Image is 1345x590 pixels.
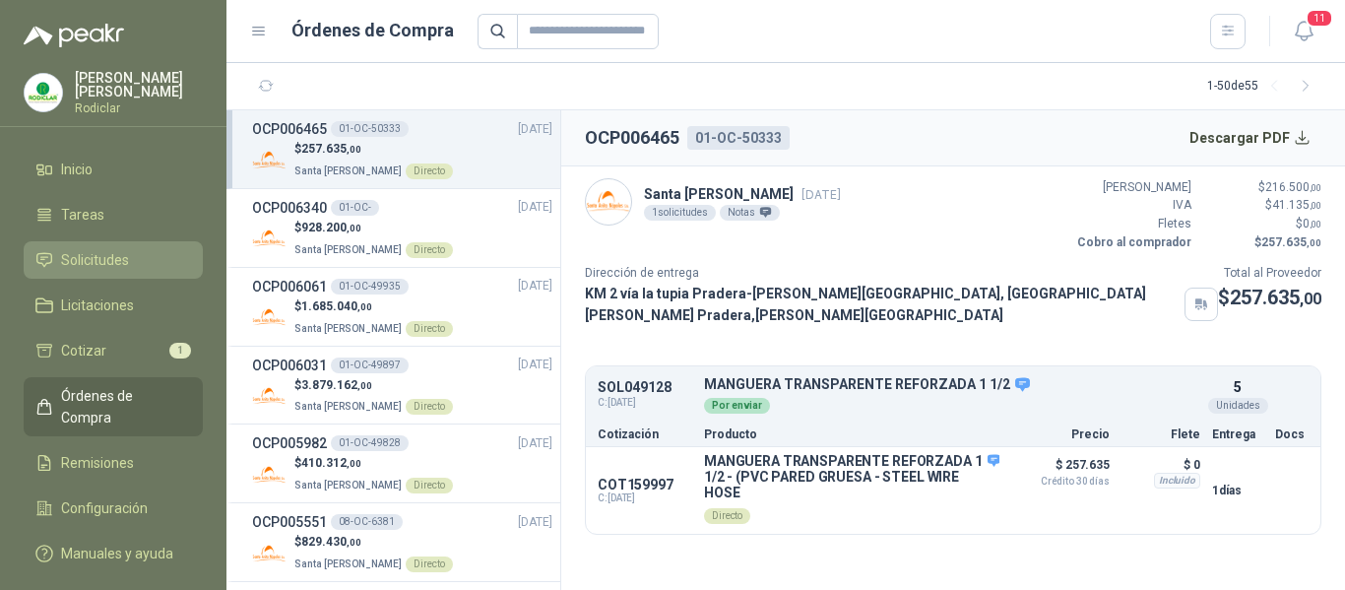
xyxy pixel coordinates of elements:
[61,497,148,519] span: Configuración
[169,343,191,359] span: 1
[1212,479,1263,502] p: 1 días
[61,249,129,271] span: Solicitudes
[252,355,327,376] h3: OCP006031
[294,165,402,176] span: Santa [PERSON_NAME]
[1203,215,1321,233] p: $
[252,378,287,413] img: Company Logo
[294,533,453,552] p: $
[301,142,361,156] span: 257.635
[1203,233,1321,252] p: $
[24,24,124,47] img: Logo peakr
[252,276,552,338] a: OCP00606101-OC-49935[DATE] Company Logo$1.685.040,00Santa [PERSON_NAME]Directo
[61,159,93,180] span: Inicio
[801,187,841,202] span: [DATE]
[252,511,327,533] h3: OCP005551
[61,295,134,316] span: Licitaciones
[301,299,372,313] span: 1.685.040
[585,264,1218,283] p: Dirección de entrega
[1218,283,1321,313] p: $
[331,514,403,530] div: 08-OC-6381
[252,197,327,219] h3: OCP006340
[301,535,361,549] span: 829.430
[1073,178,1191,197] p: [PERSON_NAME]
[1011,477,1110,487] span: Crédito 30 días
[1234,376,1242,398] p: 5
[1207,71,1321,102] div: 1 - 50 de 55
[585,283,1177,326] p: KM 2 vía la tupia Pradera-[PERSON_NAME][GEOGRAPHIC_DATA], [GEOGRAPHIC_DATA][PERSON_NAME] Pradera ...
[1275,428,1309,440] p: Docs
[518,120,552,139] span: [DATE]
[294,323,402,334] span: Santa [PERSON_NAME]
[252,432,552,494] a: OCP00598201-OC-49828[DATE] Company Logo$410.312,00Santa [PERSON_NAME]Directo
[644,183,841,205] p: Santa [PERSON_NAME]
[704,376,1200,394] p: MANGUERA TRANSPARENTE REFORZADA 1 1/2
[704,398,770,414] div: Por enviar
[598,477,692,492] p: COT159997
[1212,428,1263,440] p: Entrega
[75,102,203,114] p: Rodiclar
[61,452,134,474] span: Remisiones
[61,385,184,428] span: Órdenes de Compra
[331,121,409,137] div: 01-OC-50333
[1073,215,1191,233] p: Fletes
[1300,290,1321,308] span: ,00
[61,204,104,226] span: Tareas
[644,205,716,221] div: 1 solicitudes
[518,277,552,295] span: [DATE]
[1073,233,1191,252] p: Cobro al comprador
[331,358,409,373] div: 01-OC-49897
[252,118,327,140] h3: OCP006465
[518,513,552,532] span: [DATE]
[24,151,203,188] a: Inicio
[294,140,453,159] p: $
[1261,235,1321,249] span: 257.635
[294,219,453,237] p: $
[347,537,361,548] span: ,00
[357,301,372,312] span: ,00
[61,340,106,361] span: Cotizar
[1121,453,1200,477] p: $ 0
[61,543,173,564] span: Manuales y ayuda
[518,198,552,217] span: [DATE]
[294,244,402,255] span: Santa [PERSON_NAME]
[1203,196,1321,215] p: $
[406,399,453,415] div: Directo
[24,241,203,279] a: Solicitudes
[252,536,287,570] img: Company Logo
[331,435,409,451] div: 01-OC-49828
[252,432,327,454] h3: OCP005982
[406,478,453,493] div: Directo
[1154,473,1200,489] div: Incluido
[1303,217,1321,230] span: 0
[24,377,203,436] a: Órdenes de Compra
[24,196,203,233] a: Tareas
[252,118,552,180] a: OCP00646501-OC-50333[DATE] Company Logo$257.635,00Santa [PERSON_NAME]Directo
[347,458,361,469] span: ,00
[1179,118,1322,158] button: Descargar PDF
[1121,428,1200,440] p: Flete
[704,508,750,524] div: Directo
[252,197,552,259] a: OCP00634001-OC-[DATE] Company Logo$928.200,00Santa [PERSON_NAME]Directo
[518,356,552,374] span: [DATE]
[294,454,453,473] p: $
[291,17,454,44] h1: Órdenes de Compra
[1307,237,1321,248] span: ,00
[598,428,692,440] p: Cotización
[301,221,361,234] span: 928.200
[1265,180,1321,194] span: 216.500
[347,144,361,155] span: ,00
[252,300,287,335] img: Company Logo
[252,511,552,573] a: OCP00555108-OC-6381[DATE] Company Logo$829.430,00Santa [PERSON_NAME]Directo
[586,179,631,225] img: Company Logo
[24,287,203,324] a: Licitaciones
[518,434,552,453] span: [DATE]
[1218,264,1321,283] p: Total al Proveedor
[406,164,453,179] div: Directo
[1230,286,1321,309] span: 257.635
[294,558,402,569] span: Santa [PERSON_NAME]
[24,535,203,572] a: Manuales y ayuda
[704,428,999,440] p: Producto
[25,74,62,111] img: Company Logo
[1011,453,1110,487] p: $ 257.635
[347,223,361,233] span: ,00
